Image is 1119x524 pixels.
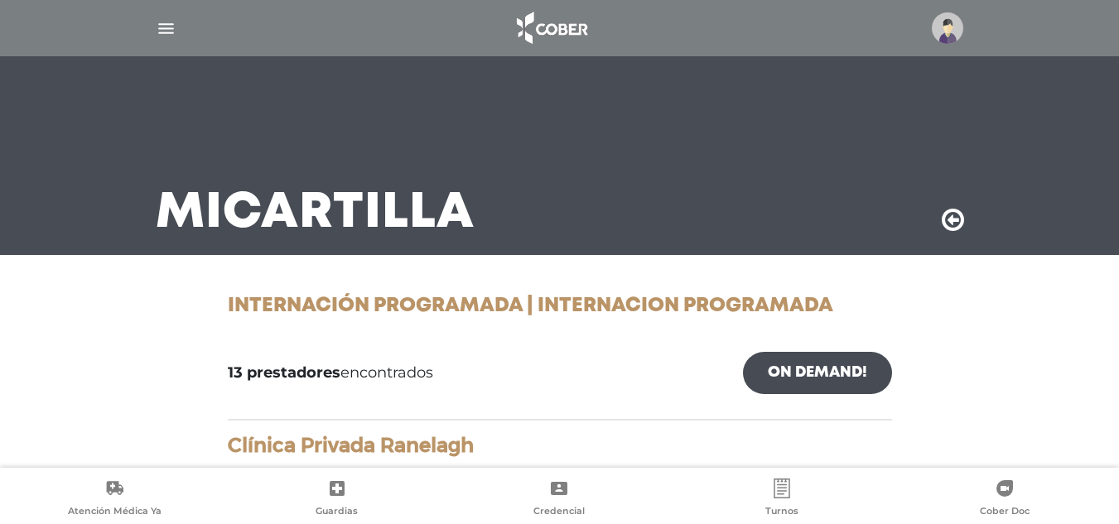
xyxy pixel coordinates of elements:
[893,478,1116,521] a: Cober Doc
[765,505,798,520] span: Turnos
[68,505,162,520] span: Atención Médica Ya
[743,352,892,394] a: On Demand!
[932,12,963,44] img: profile-placeholder.svg
[508,8,595,48] img: logo_cober_home-white.png
[156,192,475,235] h3: Mi Cartilla
[228,434,892,458] h4: Clínica Privada Ranelagh
[228,363,340,382] b: 13 prestadores
[448,478,671,521] a: Credencial
[226,478,449,521] a: Guardias
[316,505,358,520] span: Guardias
[980,505,1030,520] span: Cober Doc
[3,478,226,521] a: Atención Médica Ya
[671,478,894,521] a: Turnos
[156,18,176,39] img: Cober_menu-lines-white.svg
[228,295,892,319] h1: Internación Programada | Internacion Programada
[228,362,433,384] span: encontrados
[533,505,585,520] span: Credencial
